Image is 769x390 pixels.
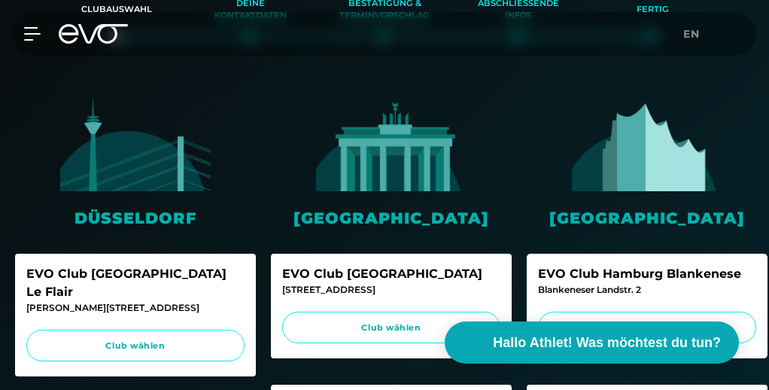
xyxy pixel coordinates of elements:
img: evofitness [572,97,722,191]
div: [GEOGRAPHIC_DATA] [271,206,512,230]
div: EVO Club [GEOGRAPHIC_DATA] Le Flair [26,265,245,301]
span: Hallo Athlet! Was möchtest du tun? [493,333,721,353]
div: [PERSON_NAME][STREET_ADDRESS] [26,301,245,315]
span: Club wählen [41,340,230,352]
div: EVO Club [GEOGRAPHIC_DATA] [282,265,500,283]
div: [STREET_ADDRESS] [282,283,500,297]
div: Blankeneser Landstr. 2 [538,283,756,297]
a: en [683,26,718,43]
div: Düsseldorf [15,206,256,230]
div: EVO Club Hamburg Blankenese [538,265,756,283]
img: evofitness [316,97,467,191]
a: Club wählen [26,330,245,362]
span: en [683,27,700,41]
span: Club wählen [296,321,486,334]
div: [GEOGRAPHIC_DATA] [527,206,767,230]
button: Hallo Athlet! Was möchtest du tun? [445,321,739,364]
a: Club wählen [538,312,756,344]
a: Club wählen [282,312,500,344]
img: evofitness [60,97,211,191]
